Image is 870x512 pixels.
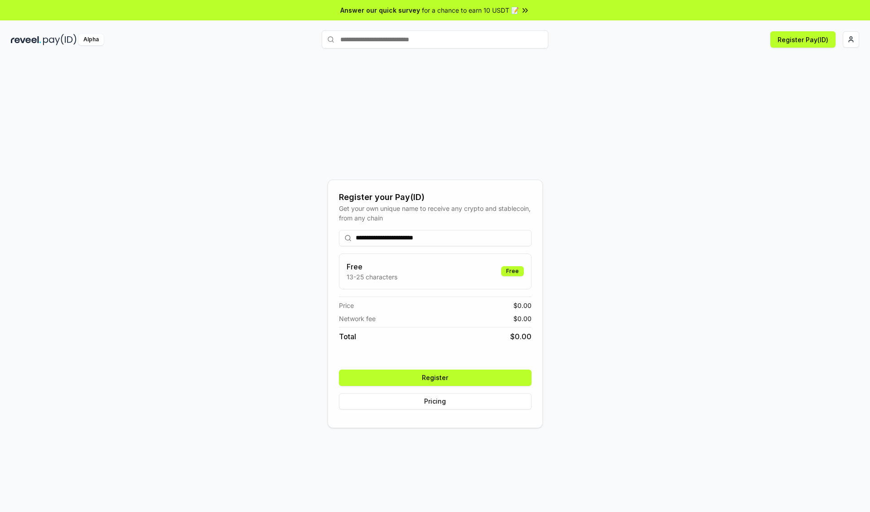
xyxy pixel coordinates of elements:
[339,204,532,223] div: Get your own unique name to receive any crypto and stablecoin, from any chain
[339,393,532,410] button: Pricing
[339,331,356,342] span: Total
[422,5,519,15] span: for a chance to earn 10 USDT 📝
[43,34,77,45] img: pay_id
[11,34,41,45] img: reveel_dark
[339,314,376,323] span: Network fee
[513,314,532,323] span: $ 0.00
[770,31,836,48] button: Register Pay(ID)
[347,261,397,272] h3: Free
[513,301,532,310] span: $ 0.00
[339,301,354,310] span: Price
[510,331,532,342] span: $ 0.00
[347,272,397,282] p: 13-25 characters
[339,191,532,204] div: Register your Pay(ID)
[339,370,532,386] button: Register
[501,266,524,276] div: Free
[78,34,104,45] div: Alpha
[340,5,420,15] span: Answer our quick survey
